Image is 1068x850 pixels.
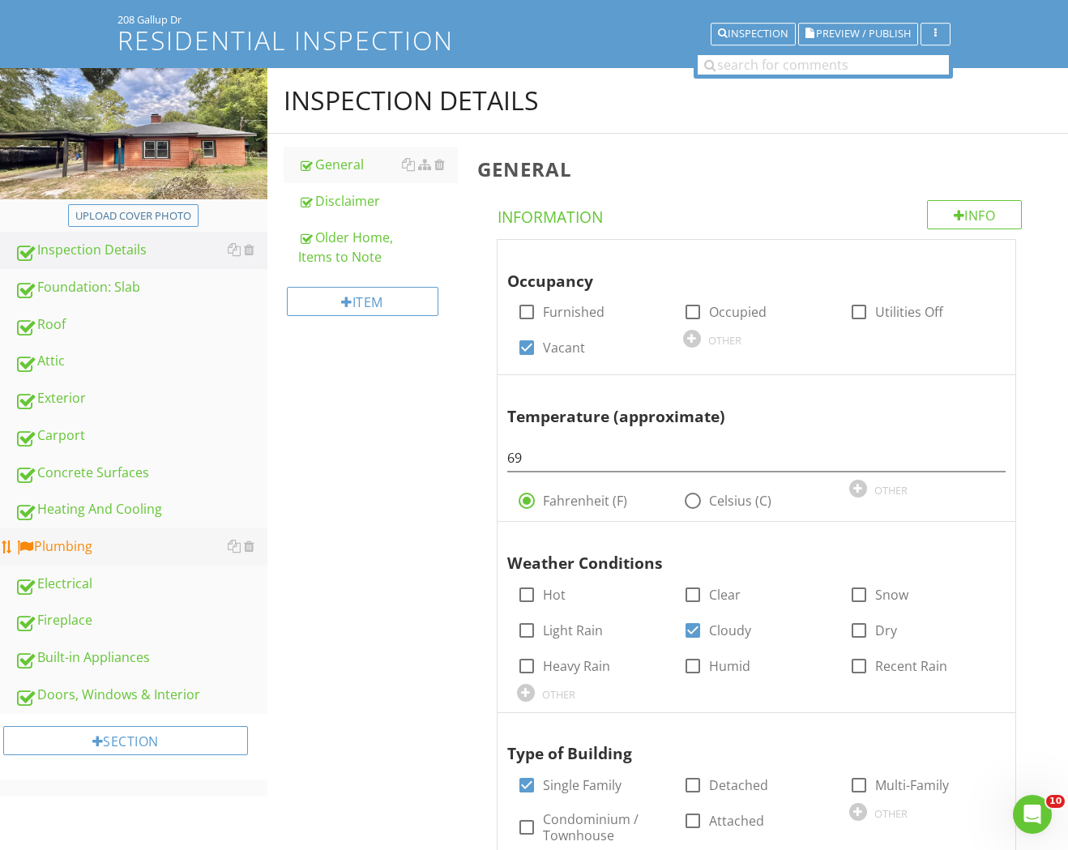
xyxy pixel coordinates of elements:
div: Electrical [15,574,267,595]
div: Inspection Details [15,240,267,261]
div: Doors, Windows & Interior [15,685,267,706]
label: Heavy Rain [543,658,610,674]
div: Attic [15,351,267,372]
label: Multi-Family [875,777,949,793]
div: Foundation: Slab [15,277,267,298]
span: 10 [1046,795,1065,808]
div: Roof [15,314,267,335]
label: Recent Rain [875,658,947,674]
label: Light Rain [543,622,603,639]
label: Furnished [543,304,604,320]
label: Clear [709,587,741,603]
span: Preview / Publish [816,29,911,40]
div: Weather Conditions [507,528,981,575]
button: Inspection [711,23,796,45]
div: Item [287,287,438,316]
label: Attached [709,813,764,829]
h4: Information [498,200,1022,228]
div: Occupancy [507,246,981,293]
a: Preview / Publish [798,25,918,40]
div: Concrete Surfaces [15,463,267,484]
label: Cloudy [709,622,751,639]
div: Carport [15,425,267,446]
h3: General [477,158,1042,180]
label: Hot [543,587,566,603]
iframe: Intercom live chat [1013,795,1052,834]
div: Info [927,200,1023,229]
div: Inspection [718,28,788,40]
div: General [298,155,458,174]
div: Fireplace [15,610,267,631]
a: Inspection [711,25,796,40]
input: # [507,445,1006,472]
label: Celsius (C) [709,493,771,509]
div: Upload cover photo [75,208,191,224]
div: OTHER [874,484,908,497]
h1: Residential Inspection [117,26,951,54]
div: Exterior [15,388,267,409]
button: Preview / Publish [798,23,918,45]
label: Dry [875,622,897,639]
div: Heating And Cooling [15,499,267,520]
div: Built-in Appliances [15,647,267,668]
div: Inspection Details [284,84,539,117]
div: OTHER [874,807,908,820]
div: Temperature (approximate) [507,382,981,429]
div: Older Home, Items to Note [298,228,458,267]
label: Utilities Off [875,304,943,320]
div: OTHER [708,334,741,347]
div: 208 Gallup Dr [117,13,951,26]
label: Single Family [543,777,622,793]
input: search for comments [698,55,949,75]
div: OTHER [542,688,575,701]
label: Condominium / Townhouse [543,811,664,844]
div: Type of Building [507,720,981,767]
div: Plumbing [15,536,267,557]
label: Fahrenheit (F) [543,493,627,509]
div: Section [3,726,248,755]
label: Humid [709,658,750,674]
div: Disclaimer [298,191,458,211]
label: Detached [709,777,768,793]
label: Vacant [543,340,585,356]
label: Occupied [709,304,767,320]
label: Snow [875,587,908,603]
button: Upload cover photo [68,204,199,227]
